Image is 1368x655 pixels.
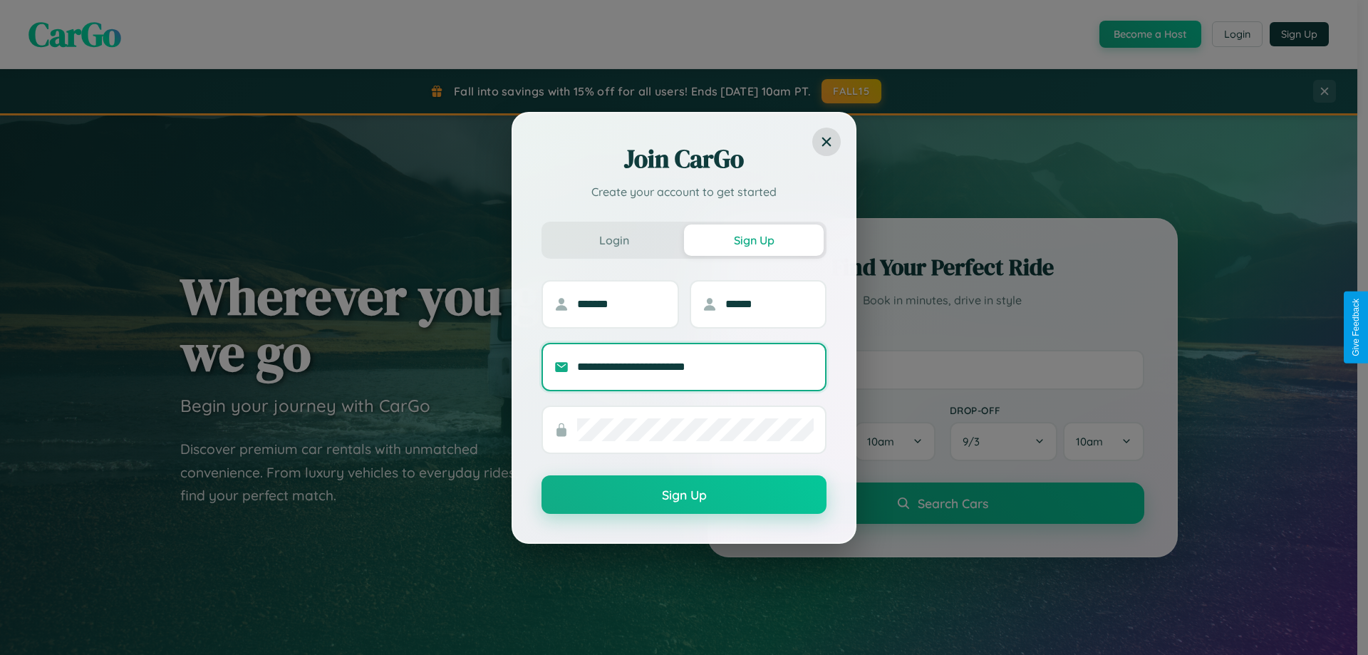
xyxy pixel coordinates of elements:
div: Give Feedback [1351,299,1361,356]
p: Create your account to get started [541,183,826,200]
button: Sign Up [541,475,826,514]
button: Sign Up [684,225,824,256]
button: Login [544,225,684,256]
h2: Join CarGo [541,142,826,176]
